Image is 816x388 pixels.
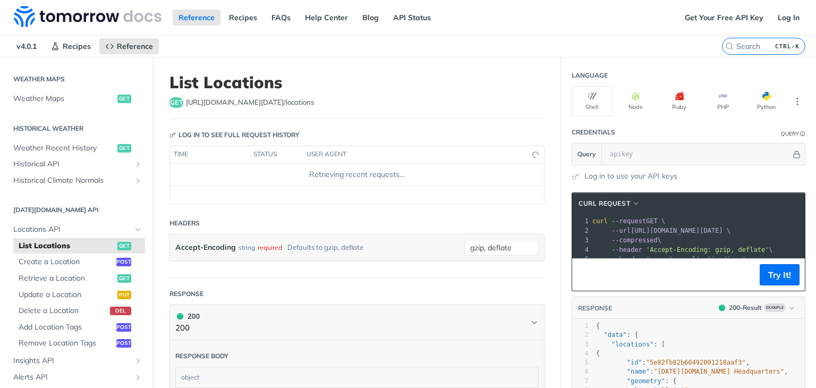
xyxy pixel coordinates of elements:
a: Retrieve a Locationget [13,271,145,286]
div: 3 [572,340,589,349]
p: 200 [175,322,200,334]
span: { [596,350,600,357]
span: : , [596,368,788,375]
span: Add Location Tags [19,322,114,333]
div: Response body [175,351,228,361]
a: Recipes [45,38,97,54]
th: status [250,146,303,163]
span: Update a Location [19,290,115,300]
span: "[DATE][DOMAIN_NAME] Headquarters" [653,368,784,375]
span: Weather Maps [13,94,115,104]
label: Accept-Encoding [175,240,236,255]
span: https://api.tomorrow.io/v4/locations [186,97,314,108]
div: Retrieving recent requests… [174,169,540,180]
span: --url [611,227,631,234]
span: { [596,322,600,330]
span: Weather Recent History [13,143,115,154]
button: 200200-ResultExample [713,302,800,313]
div: QueryInformation [781,130,805,138]
span: get [117,95,131,103]
button: Hide [791,149,802,159]
span: Retrieve a Location [19,273,115,284]
a: Log In [772,10,805,26]
span: cURL Request [579,199,630,208]
button: Shell [572,86,613,116]
th: time [170,146,250,163]
h1: List Locations [169,73,545,92]
span: Delete a Location [19,306,107,316]
a: Reference [99,38,159,54]
i: Information [800,131,805,137]
div: required [258,240,282,255]
div: 200 - Result [729,303,762,313]
span: curl [592,217,608,225]
div: Response [169,289,203,299]
h2: [DATE][DOMAIN_NAME] API [8,205,145,215]
div: 1 [572,322,589,331]
span: --header [611,256,642,263]
span: "locations" [611,341,653,348]
span: Insights API [13,356,131,366]
span: "name" [627,368,650,375]
a: Locations APIHide subpages for Locations API [8,222,145,238]
div: 6 [572,367,589,376]
a: Remove Location Tagspost [13,335,145,351]
button: cURL Request [575,198,644,209]
button: Try It! [760,264,800,285]
span: "geometry" [627,377,665,385]
span: Recipes [63,41,91,51]
div: 4 [572,349,589,358]
img: Tomorrow.io Weather API Docs [14,6,161,27]
span: --header [611,246,642,254]
div: 2 [572,331,589,340]
div: object [176,367,535,387]
div: 5 [572,255,590,264]
button: PHP [702,86,743,116]
div: Credentials [572,128,615,137]
a: Log in to use your API keys [584,171,677,182]
svg: More ellipsis [793,97,802,106]
span: 200 [719,305,725,311]
span: "5e82fb82b66492001218aaf3" [646,359,746,366]
a: Historical Climate NormalsShow subpages for Historical Climate Normals [8,173,145,189]
span: 200 [177,313,183,319]
svg: Search [725,42,734,50]
h2: Historical Weather [8,124,145,133]
button: Show subpages for Historical API [134,160,142,168]
div: Defaults to gzip, deflate [287,240,363,255]
a: FAQs [266,10,296,26]
a: Update a Locationput [13,287,145,303]
span: 'accept: application/json' [646,256,746,263]
a: Reference [173,10,220,26]
span: \ [592,237,661,244]
span: get [117,242,131,250]
button: Show subpages for Alerts API [134,373,142,382]
span: post [116,339,131,348]
span: Reference [117,41,153,51]
span: 'Accept-Encoding: gzip, deflate' [646,246,769,254]
svg: Chevron [530,318,539,327]
button: Copy to clipboard [577,267,592,283]
span: post [116,258,131,266]
th: user agent [303,146,523,163]
span: Remove Location Tags [19,338,114,349]
span: [URL][DOMAIN_NAME][DATE] \ [592,227,730,234]
button: Python [746,86,787,116]
span: \ [592,246,773,254]
div: Headers [169,218,200,228]
span: get [169,97,183,108]
span: GET \ [592,217,665,225]
div: string [239,240,255,255]
a: Alerts APIShow subpages for Alerts API [8,369,145,385]
div: 1 [572,216,590,226]
a: Add Location Tagspost [13,319,145,335]
span: post [116,323,131,332]
span: del [110,307,131,315]
button: Query [572,144,602,165]
span: Alerts API [13,372,131,383]
div: Query [781,130,799,138]
button: 200 200200 [175,310,539,334]
div: 4 [572,245,590,255]
span: "data" [603,331,626,339]
button: Show subpages for Insights API [134,357,142,365]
